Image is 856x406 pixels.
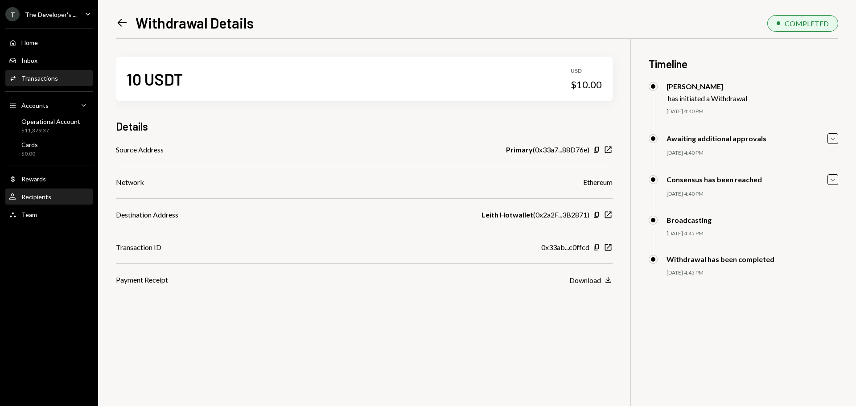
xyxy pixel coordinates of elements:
[5,97,93,113] a: Accounts
[667,175,762,184] div: Consensus has been reached
[5,34,93,50] a: Home
[21,175,46,183] div: Rewards
[21,74,58,82] div: Transactions
[667,134,766,143] div: Awaiting additional approvals
[569,275,613,285] button: Download
[5,206,93,222] a: Team
[21,118,80,125] div: Operational Account
[21,150,38,158] div: $0.00
[21,211,37,218] div: Team
[5,70,93,86] a: Transactions
[649,57,838,71] h3: Timeline
[5,52,93,68] a: Inbox
[21,127,80,135] div: $11,379.37
[21,102,49,109] div: Accounts
[506,144,589,155] div: ( 0x33a7...88D76e )
[21,141,38,148] div: Cards
[136,14,254,32] h1: Withdrawal Details
[667,269,838,277] div: [DATE] 4:45 PM
[668,94,747,103] div: has initiated a Withdrawal
[667,108,838,115] div: [DATE] 4:40 PM
[571,78,602,91] div: $10.00
[5,138,93,160] a: Cards$0.00
[667,82,747,90] div: [PERSON_NAME]
[116,119,148,134] h3: Details
[5,189,93,205] a: Recipients
[116,144,164,155] div: Source Address
[116,177,144,188] div: Network
[667,216,712,224] div: Broadcasting
[116,275,168,285] div: Payment Receipt
[667,255,774,263] div: Withdrawal has been completed
[667,230,838,238] div: [DATE] 4:45 PM
[127,69,183,89] div: 10 USDT
[785,19,829,28] div: COMPLETED
[116,242,161,253] div: Transaction ID
[5,115,93,136] a: Operational Account$11,379.37
[667,149,838,157] div: [DATE] 4:40 PM
[571,67,602,75] div: USD
[481,209,589,220] div: ( 0x2a2F...3B2871 )
[583,177,613,188] div: Ethereum
[116,209,178,220] div: Destination Address
[21,57,37,64] div: Inbox
[506,144,533,155] b: Primary
[5,7,20,21] div: T
[569,276,601,284] div: Download
[21,39,38,46] div: Home
[25,11,77,18] div: The Developer's ...
[481,209,533,220] b: Leith Hotwallet
[21,193,51,201] div: Recipients
[667,190,838,198] div: [DATE] 4:40 PM
[541,242,589,253] div: 0x33ab...c0ffcd
[5,171,93,187] a: Rewards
